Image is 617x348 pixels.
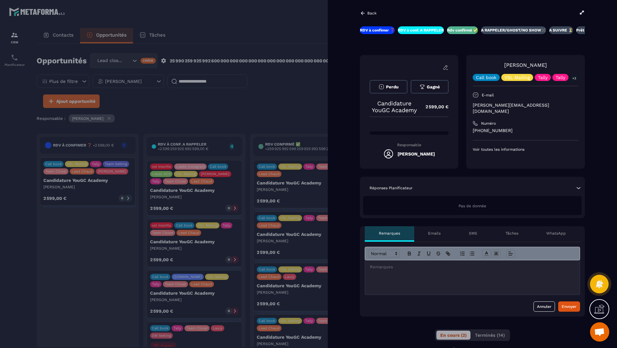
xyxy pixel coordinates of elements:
[538,75,548,80] p: Tally
[411,80,449,94] button: Gagné
[379,231,400,236] p: Remarques
[398,151,435,156] h5: [PERSON_NAME]
[370,143,449,147] p: Responsable
[558,301,580,312] button: Envoyer
[562,303,577,310] div: Envoyer
[428,231,441,236] p: Emails
[419,101,449,113] p: 2 599,00 €
[370,100,419,113] p: Candidature YouGC Academy
[476,75,496,80] p: Call book
[546,231,566,236] p: WhatsApp
[475,333,505,338] span: Terminés (14)
[370,80,407,94] button: Perdu
[473,128,578,134] p: [PHONE_NUMBER]
[533,301,555,312] button: Annuler
[590,322,609,342] div: Ouvrir le chat
[473,102,578,114] p: [PERSON_NAME][EMAIL_ADDRESS][DOMAIN_NAME]
[505,75,530,80] p: VSL Mailing
[469,231,477,236] p: SMS
[440,333,467,338] span: En cours (2)
[481,121,496,126] p: Numéro
[570,75,578,82] p: +3
[370,185,413,191] p: Réponses Planificateur
[459,204,486,208] span: Pas de donnée
[427,85,440,89] span: Gagné
[556,75,565,80] p: Tally
[471,331,509,340] button: Terminés (14)
[482,93,494,98] p: E-mail
[505,231,518,236] p: Tâches
[386,85,398,89] span: Perdu
[504,62,547,68] a: [PERSON_NAME]
[436,331,470,340] button: En cours (2)
[473,147,578,152] p: Voir toutes les informations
